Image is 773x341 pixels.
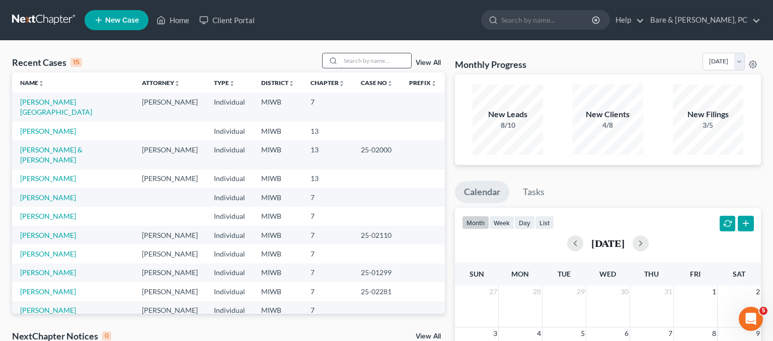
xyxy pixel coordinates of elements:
span: Mon [511,270,529,278]
td: 13 [302,169,353,188]
td: 25-02281 [353,282,401,301]
td: MIWB [253,93,302,121]
i: unfold_more [38,80,44,87]
td: Individual [206,188,253,207]
span: Sat [733,270,745,278]
span: 29 [576,286,586,298]
td: 7 [302,188,353,207]
td: 7 [302,244,353,263]
h3: Monthly Progress [455,58,526,70]
div: New Clients [573,109,643,120]
a: Tasks [514,181,554,203]
a: Districtunfold_more [261,79,294,87]
span: Tue [558,270,571,278]
span: 7 [667,327,673,339]
button: week [489,216,514,229]
td: 13 [302,140,353,169]
td: MIWB [253,264,302,282]
a: Typeunfold_more [214,79,235,87]
a: [PERSON_NAME] [20,127,76,135]
span: 5 [580,327,586,339]
a: Bare & [PERSON_NAME], PC [645,11,760,29]
td: 7 [302,301,353,320]
span: 4 [536,327,542,339]
td: [PERSON_NAME] [134,301,206,320]
td: 25-02000 [353,140,401,169]
a: Case Nounfold_more [361,79,393,87]
td: MIWB [253,140,302,169]
a: [PERSON_NAME] [20,249,76,258]
a: Client Portal [194,11,260,29]
div: New Filings [673,109,743,120]
div: 15 [70,58,82,67]
span: 8 [711,327,717,339]
td: 7 [302,93,353,121]
iframe: Intercom live chat [739,307,763,331]
td: Individual [206,282,253,301]
span: 30 [620,286,630,298]
a: Nameunfold_more [20,79,44,87]
button: month [462,216,489,229]
td: 7 [302,264,353,282]
td: Individual [206,140,253,169]
td: MIWB [253,169,302,188]
td: MIWB [253,301,302,320]
a: Home [151,11,194,29]
input: Search by name... [341,53,411,68]
td: MIWB [253,122,302,140]
span: 31 [663,286,673,298]
td: Individual [206,169,253,188]
td: Individual [206,122,253,140]
span: 6 [624,327,630,339]
a: [PERSON_NAME] [20,268,76,277]
td: MIWB [253,188,302,207]
td: [PERSON_NAME] [134,282,206,301]
td: [PERSON_NAME] [134,244,206,263]
span: 27 [488,286,498,298]
i: unfold_more [174,80,180,87]
input: Search by name... [501,11,593,29]
div: 4/8 [573,120,643,130]
span: Wed [599,270,616,278]
a: Prefixunfold_more [409,79,437,87]
span: Thu [644,270,659,278]
td: Individual [206,244,253,263]
td: Individual [206,264,253,282]
span: 28 [532,286,542,298]
td: Individual [206,207,253,225]
td: 7 [302,282,353,301]
td: [PERSON_NAME] [134,93,206,121]
button: list [535,216,554,229]
td: [PERSON_NAME] [134,264,206,282]
a: [PERSON_NAME] [20,287,76,296]
i: unfold_more [288,80,294,87]
td: 13 [302,122,353,140]
i: unfold_more [339,80,345,87]
span: 5 [759,307,767,315]
span: Sun [470,270,484,278]
i: unfold_more [229,80,235,87]
a: [PERSON_NAME] [20,193,76,202]
span: 2 [755,286,761,298]
a: [PERSON_NAME] [20,306,76,314]
span: New Case [105,17,139,24]
td: [PERSON_NAME] [134,169,206,188]
td: MIWB [253,282,302,301]
td: Individual [206,226,253,244]
td: 7 [302,226,353,244]
a: [PERSON_NAME] [20,212,76,220]
div: New Leads [473,109,543,120]
span: 1 [711,286,717,298]
td: Individual [206,93,253,121]
td: MIWB [253,207,302,225]
td: 25-02110 [353,226,401,244]
a: [PERSON_NAME][GEOGRAPHIC_DATA] [20,98,92,116]
a: [PERSON_NAME] [20,174,76,183]
td: [PERSON_NAME] [134,140,206,169]
td: 7 [302,207,353,225]
div: 8/10 [473,120,543,130]
a: Help [610,11,644,29]
span: 9 [755,327,761,339]
div: Recent Cases [12,56,82,68]
i: unfold_more [387,80,393,87]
